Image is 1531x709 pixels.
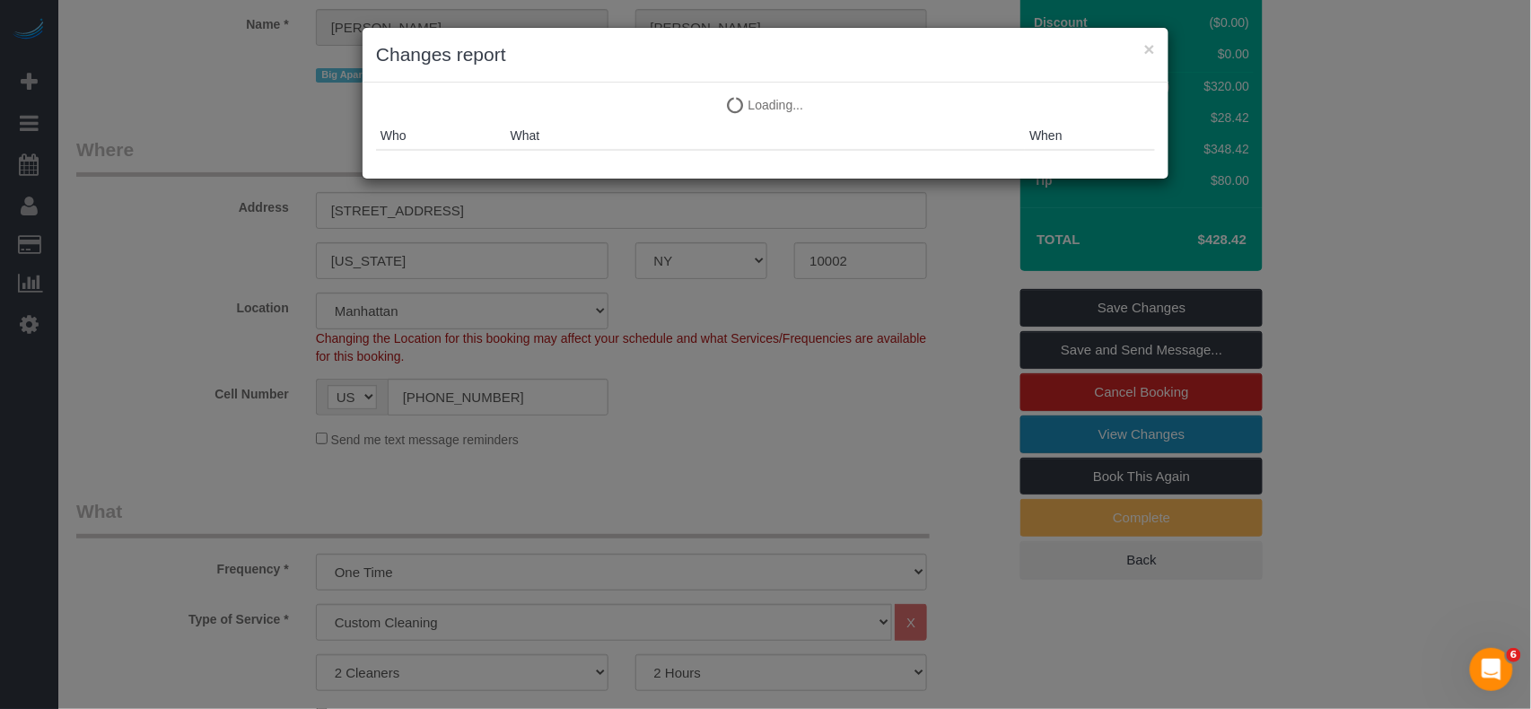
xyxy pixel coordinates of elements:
th: What [506,122,1026,150]
h3: Changes report [376,41,1155,68]
p: Loading... [376,96,1155,114]
iframe: Intercom live chat [1470,648,1513,691]
th: When [1025,122,1155,150]
span: 6 [1507,648,1521,662]
th: Who [376,122,506,150]
sui-modal: Changes report [363,28,1168,179]
button: × [1144,39,1155,58]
